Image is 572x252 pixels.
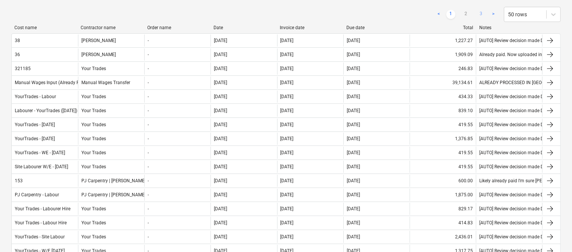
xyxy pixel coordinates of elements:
[14,25,75,30] div: Cost name
[281,150,294,155] div: [DATE]
[281,220,294,225] div: [DATE]
[214,192,227,197] div: [DATE]
[347,164,360,169] div: [DATE]
[410,77,476,89] div: 39,134.61
[15,220,67,225] div: Your Trades - Labour Hire
[147,25,207,30] div: Order name
[214,94,227,99] div: [DATE]
[78,77,144,89] div: Manual Wages Transfer
[148,178,149,183] div: -
[347,122,360,127] div: [DATE]
[148,52,149,57] div: -
[410,147,476,159] div: 419.55
[78,189,144,201] div: PJ Carpentry | [PERSON_NAME] sole trader (GST FREE from [DATE])
[78,161,144,173] div: Your Trades
[15,164,68,169] div: Site Labourer W/E - [DATE]
[15,178,23,183] div: 153
[534,216,572,252] iframe: Chat Widget
[346,25,407,30] div: Due date
[148,66,149,71] div: -
[78,105,144,117] div: Your Trades
[347,234,360,239] div: [DATE]
[410,34,476,47] div: 1,227.27
[78,147,144,159] div: Your Trades
[410,175,476,187] div: 600.00
[15,52,20,57] div: 36
[15,150,65,155] div: YourTrades - WE - [DATE]
[78,49,144,61] div: [PERSON_NAME]
[347,136,360,141] div: [DATE]
[281,122,294,127] div: [DATE]
[410,189,476,201] div: 1,875.00
[148,38,149,43] div: -
[413,25,473,30] div: Total
[214,25,274,30] div: Date
[214,66,227,71] div: [DATE]
[410,119,476,131] div: 419.55
[281,234,294,239] div: [DATE]
[78,217,144,229] div: Your Trades
[410,105,476,117] div: 839.10
[148,122,149,127] div: -
[214,178,227,183] div: [DATE]
[281,108,294,113] div: [DATE]
[78,231,144,243] div: Your Trades
[15,122,55,127] div: YourTrades - [DATE]
[347,52,360,57] div: [DATE]
[78,119,144,131] div: Your Trades
[78,91,144,103] div: Your Trades
[15,206,70,211] div: Your Trades - Labourer Hire
[15,108,77,113] div: Labourer - YourTrades ([DATE])
[347,220,360,225] div: [DATE]
[347,178,360,183] div: [DATE]
[15,80,157,85] div: Manual Wages Input (Already Processed in Xero) - Up to end of [DATE]
[214,220,227,225] div: [DATE]
[15,192,59,197] div: PJ Carpentry - Labour
[281,136,294,141] div: [DATE]
[446,10,455,19] a: Page 1 is your current page
[281,66,294,71] div: [DATE]
[78,175,144,187] div: PJ Carpentry | [PERSON_NAME] sole trader (GST FREE from [DATE])
[347,108,360,113] div: [DATE]
[281,164,294,169] div: [DATE]
[15,66,31,71] div: 321185
[15,38,20,43] div: 38
[148,206,149,211] div: -
[489,10,498,19] a: Next page
[347,38,360,43] div: [DATE]
[214,150,227,155] div: [DATE]
[281,80,294,85] div: [DATE]
[347,192,360,197] div: [DATE]
[281,206,294,211] div: [DATE]
[410,63,476,75] div: 246.83
[148,220,149,225] div: -
[78,63,144,75] div: Your Trades
[15,234,65,239] div: YourTrades - Site Labour
[214,52,227,57] div: [DATE]
[477,10,486,19] a: Page 3
[78,203,144,215] div: Your Trades
[461,10,471,19] a: Page 2
[410,203,476,215] div: 829.17
[148,94,149,99] div: -
[434,10,443,19] a: Previous page
[347,206,360,211] div: [DATE]
[148,108,149,113] div: -
[214,122,227,127] div: [DATE]
[148,80,149,85] div: -
[214,136,227,141] div: [DATE]
[410,217,476,229] div: 414.83
[214,234,227,239] div: [DATE]
[15,136,55,141] div: YourTrades - [DATE]
[410,91,476,103] div: 434.33
[281,192,294,197] div: [DATE]
[148,192,149,197] div: -
[347,150,360,155] div: [DATE]
[148,234,149,239] div: -
[347,94,360,99] div: [DATE]
[479,25,539,30] div: Notes
[347,66,360,71] div: [DATE]
[281,38,294,43] div: [DATE]
[148,164,149,169] div: -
